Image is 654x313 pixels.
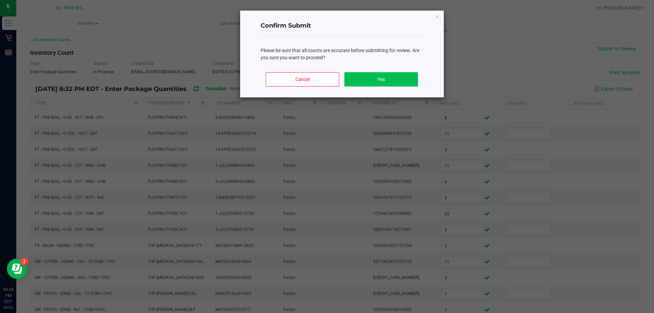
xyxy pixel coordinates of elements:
button: Cancel [266,72,339,87]
button: Close [435,12,440,20]
button: Yes [344,72,418,87]
div: Please be sure that all counts are accurate before submitting for review. Are you sure you want t... [261,47,423,61]
iframe: Resource center [7,259,27,279]
iframe: Resource center unread badge [20,257,28,266]
h4: Confirm Submit [261,21,423,30]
